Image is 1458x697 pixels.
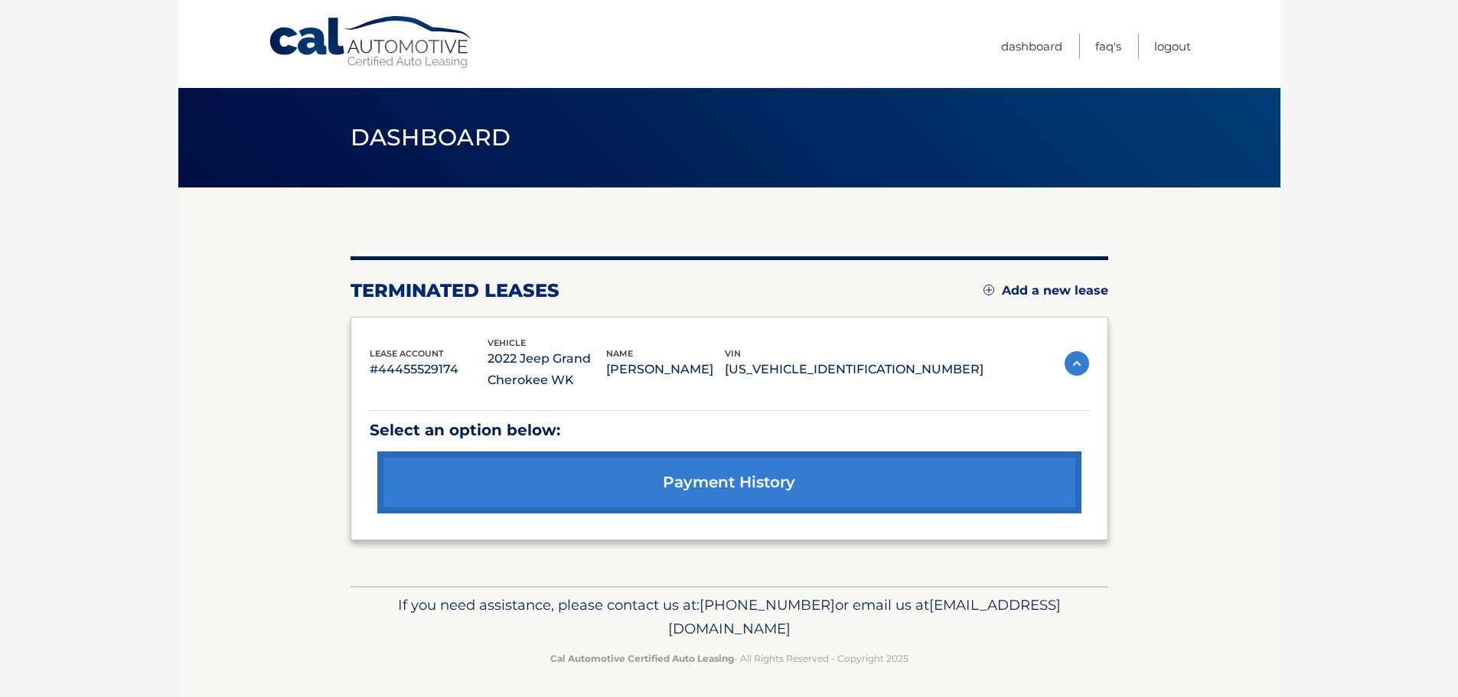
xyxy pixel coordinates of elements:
[360,593,1098,642] p: If you need assistance, please contact us at: or email us at
[606,359,725,380] p: [PERSON_NAME]
[725,348,741,359] span: vin
[351,279,559,302] h2: terminated leases
[725,359,983,380] p: [US_VEHICLE_IDENTIFICATION_NUMBER]
[370,417,1089,444] p: Select an option below:
[360,650,1098,666] p: - All Rights Reserved - Copyright 2025
[1065,351,1089,376] img: accordion-active.svg
[1095,34,1121,59] a: FAQ's
[1001,34,1062,59] a: Dashboard
[488,348,606,391] p: 2022 Jeep Grand Cherokee WK
[370,359,488,380] p: #44455529174
[268,15,475,70] a: Cal Automotive
[351,123,511,151] span: Dashboard
[983,283,1108,298] a: Add a new lease
[606,348,633,359] span: name
[377,451,1081,513] a: payment history
[1154,34,1191,59] a: Logout
[370,348,444,359] span: lease account
[983,285,994,295] img: add.svg
[488,337,526,348] span: vehicle
[550,653,734,664] strong: Cal Automotive Certified Auto Leasing
[700,596,835,614] span: [PHONE_NUMBER]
